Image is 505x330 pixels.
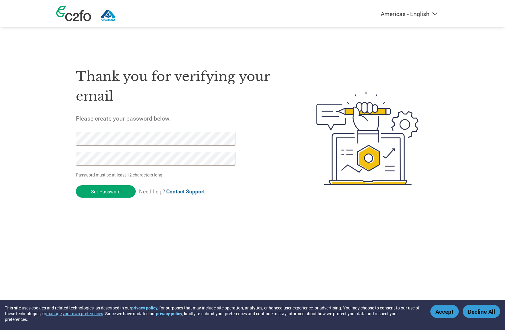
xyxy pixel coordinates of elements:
p: Password must be at least 12 characters long [76,172,237,178]
button: manage your own preferences [46,311,103,316]
button: Accept [430,305,459,318]
img: Albertsons Companies [101,10,116,21]
a: privacy policy [156,311,182,316]
h1: Thank you for verifying your email [76,67,288,106]
img: c2fo logo [56,6,91,21]
span: Need help? [139,188,205,195]
a: privacy policy [131,305,157,311]
div: This site uses cookies and related technologies, as described in our , for purposes that may incl... [5,305,422,322]
input: Set Password [76,185,136,198]
a: Contact Support [166,188,205,195]
h5: Please create your password below. [76,115,288,122]
button: Decline All [463,305,500,318]
img: create-password [306,58,429,218]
